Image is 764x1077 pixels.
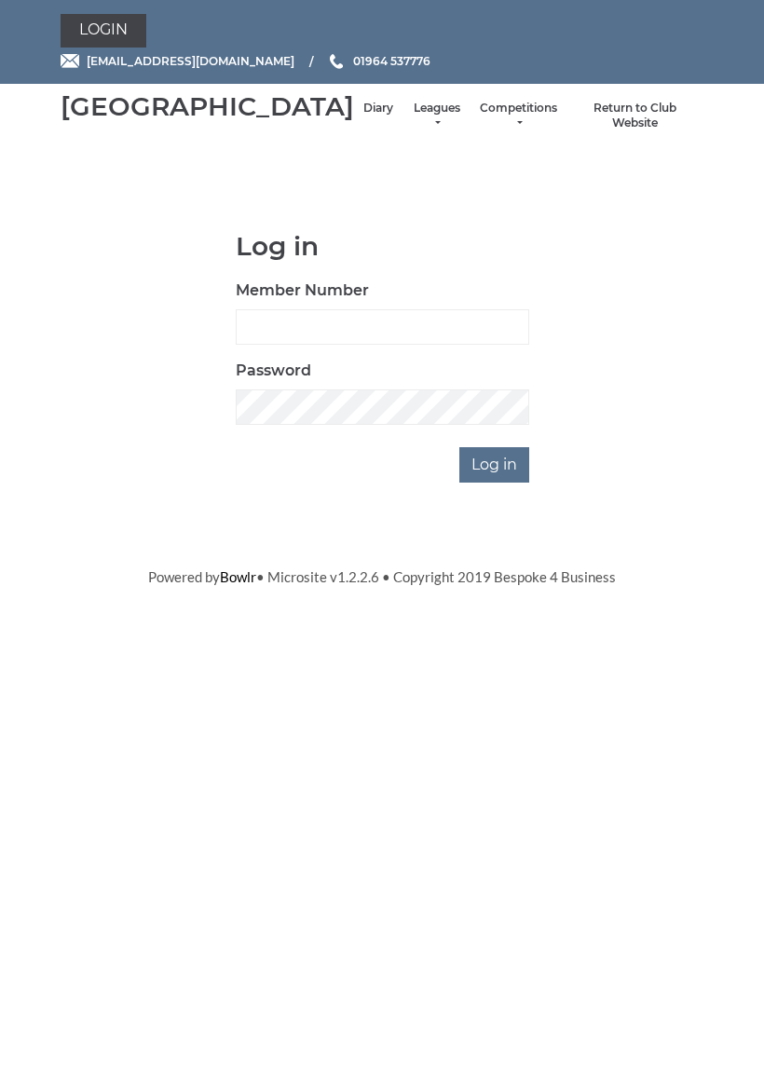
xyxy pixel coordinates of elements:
span: 01964 537776 [353,54,430,68]
img: Phone us [330,54,343,69]
label: Member Number [236,279,369,302]
img: Email [61,54,79,68]
h1: Log in [236,232,529,261]
input: Log in [459,447,529,483]
a: Phone us 01964 537776 [327,52,430,70]
a: Leagues [412,101,461,131]
span: [EMAIL_ADDRESS][DOMAIN_NAME] [87,54,294,68]
span: Powered by • Microsite v1.2.2.6 • Copyright 2019 Bespoke 4 Business [148,568,616,585]
a: Email [EMAIL_ADDRESS][DOMAIN_NAME] [61,52,294,70]
a: Bowlr [220,568,256,585]
a: Login [61,14,146,48]
div: [GEOGRAPHIC_DATA] [61,92,354,121]
a: Diary [363,101,393,116]
label: Password [236,360,311,382]
a: Return to Club Website [576,101,694,131]
a: Competitions [480,101,557,131]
